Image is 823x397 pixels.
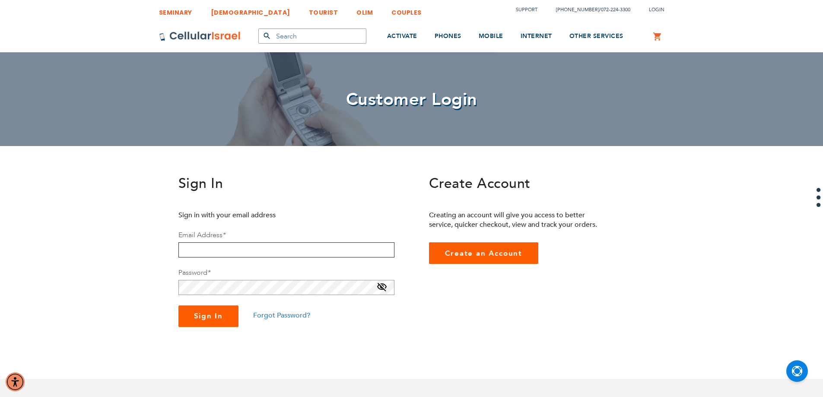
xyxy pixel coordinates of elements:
span: Sign In [178,174,223,193]
div: Accessibility Menu [6,372,25,391]
a: MOBILE [479,20,503,53]
button: Sign In [178,305,239,327]
p: Creating an account will give you access to better service, quicker checkout, view and track your... [429,210,604,229]
p: Sign in with your email address [178,210,353,220]
span: ACTIVATE [387,32,417,40]
input: Email [178,242,394,257]
label: Email Address [178,230,226,240]
li: / [547,3,630,16]
span: INTERNET [521,32,552,40]
a: OTHER SERVICES [569,20,623,53]
span: PHONES [435,32,461,40]
a: Forgot Password? [253,311,310,320]
span: Create an Account [445,248,523,258]
span: OTHER SERVICES [569,32,623,40]
a: Support [516,6,537,13]
a: Create an Account [429,242,539,264]
a: [PHONE_NUMBER] [556,6,599,13]
img: Cellular Israel Logo [159,31,241,41]
a: SEMINARY [159,2,192,18]
input: Search [258,29,366,44]
span: Create Account [429,174,531,193]
a: ACTIVATE [387,20,417,53]
a: COUPLES [391,2,422,18]
span: MOBILE [479,32,503,40]
span: Login [649,6,664,13]
span: Customer Login [346,88,477,111]
a: OLIM [356,2,373,18]
span: Sign In [194,311,223,321]
a: 072-224-3300 [601,6,630,13]
a: PHONES [435,20,461,53]
a: [DEMOGRAPHIC_DATA] [211,2,290,18]
a: TOURIST [309,2,338,18]
label: Password [178,268,210,277]
a: INTERNET [521,20,552,53]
